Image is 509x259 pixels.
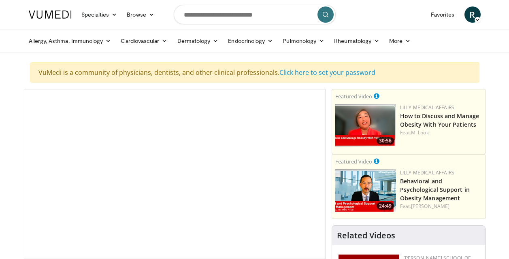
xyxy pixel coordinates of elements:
[377,202,394,210] span: 24:49
[464,6,481,23] a: R
[335,104,396,146] img: c98a6a29-1ea0-4bd5-8cf5-4d1e188984a7.png.150x105_q85_crop-smart_upscale.png
[30,62,479,83] div: VuMedi is a community of physicians, dentists, and other clinical professionals.
[384,33,415,49] a: More
[400,203,482,210] div: Feat.
[400,129,482,136] div: Feat.
[29,11,72,19] img: VuMedi Logo
[411,129,429,136] a: M. Look
[122,6,159,23] a: Browse
[400,104,455,111] a: Lilly Medical Affairs
[223,33,278,49] a: Endocrinology
[174,5,336,24] input: Search topics, interventions
[279,68,375,77] a: Click here to set your password
[400,177,470,202] a: Behavioral and Psychological Support in Obesity Management
[278,33,329,49] a: Pulmonology
[173,33,224,49] a: Dermatology
[426,6,460,23] a: Favorites
[400,169,455,176] a: Lilly Medical Affairs
[329,33,384,49] a: Rheumatology
[335,104,396,146] a: 30:56
[77,6,122,23] a: Specialties
[377,137,394,144] span: 30:56
[335,93,372,100] small: Featured Video
[335,169,396,212] a: 24:49
[335,169,396,212] img: ba3304f6-7838-4e41-9c0f-2e31ebde6754.png.150x105_q85_crop-smart_upscale.png
[400,112,479,128] a: How to Discuss and Manage Obesity With Your Patients
[337,231,395,240] h4: Related Videos
[24,89,325,259] video-js: Video Player
[335,158,372,165] small: Featured Video
[24,33,116,49] a: Allergy, Asthma, Immunology
[116,33,172,49] a: Cardiovascular
[411,203,449,210] a: [PERSON_NAME]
